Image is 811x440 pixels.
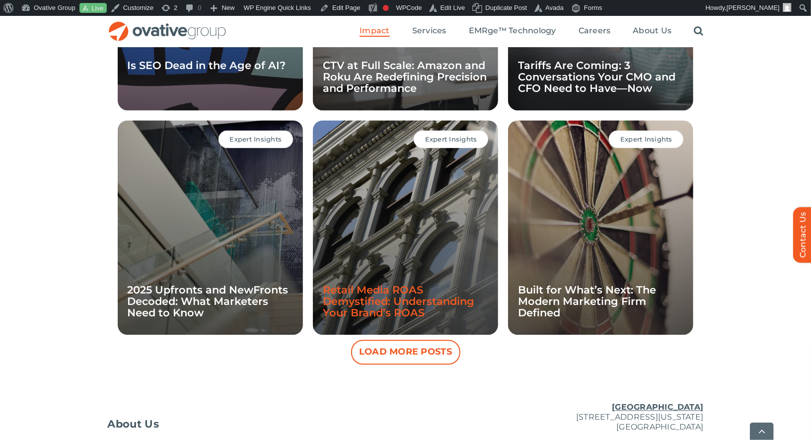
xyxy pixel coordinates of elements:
a: Impact [360,26,389,37]
span: Impact [360,26,389,36]
a: CTV at Full Scale: Amazon and Roku Are Redefining Precision and Performance [323,59,487,94]
a: About Us [108,419,306,429]
span: Careers [579,26,611,36]
a: Built for What’s Next: The Modern Marketing Firm Defined [518,284,656,319]
a: Careers [579,26,611,37]
a: Search [694,26,703,37]
span: Services [412,26,446,36]
a: About Us [633,26,671,37]
span: About Us [108,419,159,429]
u: [GEOGRAPHIC_DATA] [612,402,703,412]
span: EMRge™ Technology [469,26,556,36]
p: [STREET_ADDRESS][US_STATE] [GEOGRAPHIC_DATA] [505,402,704,432]
a: Services [412,26,446,37]
a: EMRge™ Technology [469,26,556,37]
a: Is SEO Dead in the Age of AI? [128,59,286,72]
span: [PERSON_NAME] [727,4,780,11]
a: Live [79,3,107,13]
a: 2025 Upfronts and NewFronts Decoded: What Marketers Need to Know [128,284,289,319]
a: Tariffs Are Coming: 3 Conversations Your CMO and CFO Need to Have—Now [518,59,675,94]
nav: Menu [360,15,703,47]
a: OG_Full_horizontal_RGB [108,20,227,30]
span: About Us [633,26,671,36]
button: Load More Posts [351,340,460,365]
a: Retail Media ROAS Demystified: Understanding Your Brand’s ROAS [323,284,474,319]
div: Focus keyphrase not set [383,5,389,11]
